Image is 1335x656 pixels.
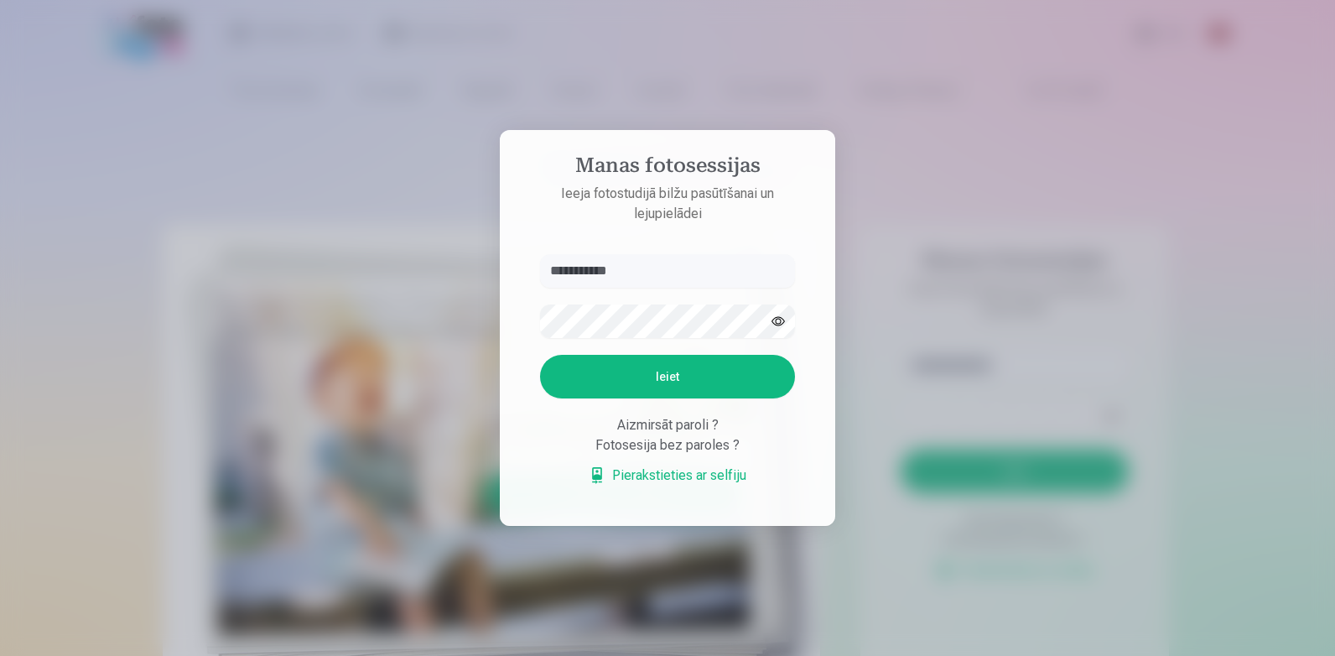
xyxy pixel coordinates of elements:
a: Pierakstieties ar selfiju [589,466,746,486]
div: Fotosesija bez paroles ? [540,435,795,456]
div: Aizmirsāt paroli ? [540,415,795,435]
button: Ieiet [540,355,795,398]
p: Ieeja fotostudijā bilžu pasūtīšanai un lejupielādei [523,184,812,224]
h4: Manas fotosessijas [523,154,812,184]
